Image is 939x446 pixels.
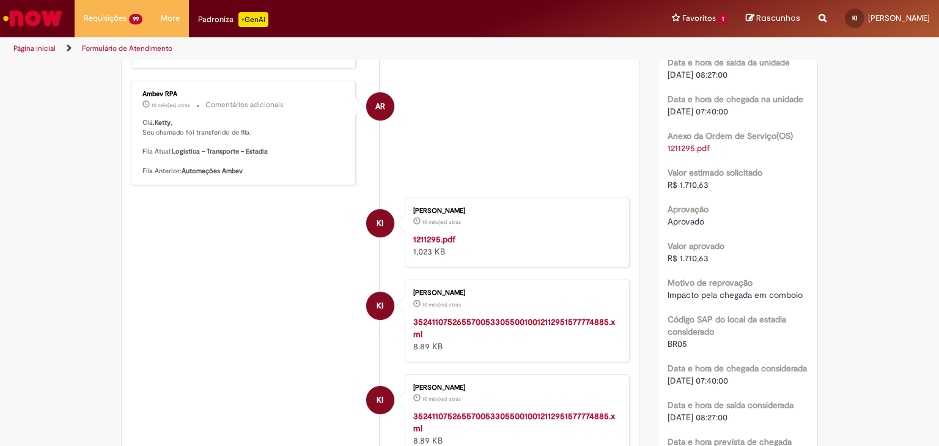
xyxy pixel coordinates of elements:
a: 1211295.pdf [413,234,455,245]
a: Rascunhos [746,13,800,24]
p: Olá, , Seu chamado foi transferido de fila. Fila Atual: Fila Anterior: [142,118,346,176]
div: Ketty Ivankio [366,386,394,414]
span: [PERSON_NAME] [868,13,930,23]
b: Data e hora de chegada na unidade [668,94,803,105]
b: Ketty [155,118,171,127]
img: ServiceNow [1,6,64,31]
div: 1,023 KB [413,233,617,258]
span: Rascunhos [756,12,800,24]
span: Aprovado [668,216,704,227]
span: KI [377,385,383,415]
b: Código SAP do local da estadia considerado [668,314,786,337]
span: [DATE] 07:40:00 [668,106,728,117]
b: Data e hora de chegada considerada [668,363,807,374]
b: Aprovação [668,204,709,215]
div: Ambev RPA [366,92,394,121]
b: Motivo de reprovação [668,277,753,288]
div: 8.89 KB [413,316,617,352]
span: 10 mês(es) atrás [422,218,461,226]
b: Automações Ambev [182,166,243,176]
b: Anexo da Ordem de Serviço(OS) [668,130,793,141]
span: 10 mês(es) atrás [422,395,461,403]
span: 1 [718,14,727,24]
div: Ketty Ivankio [366,209,394,237]
a: Download de 1211295.pdf [668,143,710,154]
b: Data e hora de saída da unidade [668,57,790,68]
span: R$ 1.710,63 [668,179,709,190]
time: 10/12/2024 11:47:32 [422,301,461,308]
span: KI [852,14,857,22]
a: 35241107526557005330550010012112951577774885.xml [413,411,615,434]
span: KI [377,291,383,321]
b: Data e hora de saída considerada [668,400,794,411]
span: 10 mês(es) atrás [422,301,461,308]
a: Formulário de Atendimento [82,43,172,53]
span: [DATE] 08:27:00 [668,69,727,80]
span: 99 [129,14,142,24]
div: Padroniza [198,12,268,27]
div: [PERSON_NAME] [413,289,617,297]
span: [DATE] 07:40:00 [668,375,728,386]
span: BR05 [668,338,687,349]
p: +GenAi [238,12,268,27]
time: 11/12/2024 19:12:54 [152,102,190,109]
span: Impacto pela chegada em comboio [668,289,803,300]
time: 10/12/2024 11:47:25 [422,395,461,403]
span: More [161,12,180,24]
div: Ketty Ivankio [366,292,394,320]
div: [PERSON_NAME] [413,207,617,215]
ul: Trilhas de página [9,37,617,60]
span: 10 mês(es) atrás [152,102,190,109]
span: Requisições [84,12,127,24]
span: KI [377,209,383,238]
span: AR [375,92,385,121]
span: R$ 1.710,63 [668,253,709,264]
b: Valor estimado solicitado [668,167,762,178]
b: Valor aprovado [668,240,724,251]
a: Página inicial [13,43,56,53]
div: Ambev RPA [142,91,346,98]
b: Logistica – Transporte – Estadia [172,147,268,156]
div: [PERSON_NAME] [413,384,617,392]
a: 35241107526557005330550010012112951577774885.xml [413,316,615,340]
span: Favoritos [682,12,716,24]
time: 10/12/2024 11:47:44 [422,218,461,226]
small: Comentários adicionais [205,100,284,110]
span: [DATE] 08:27:00 [668,412,727,423]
